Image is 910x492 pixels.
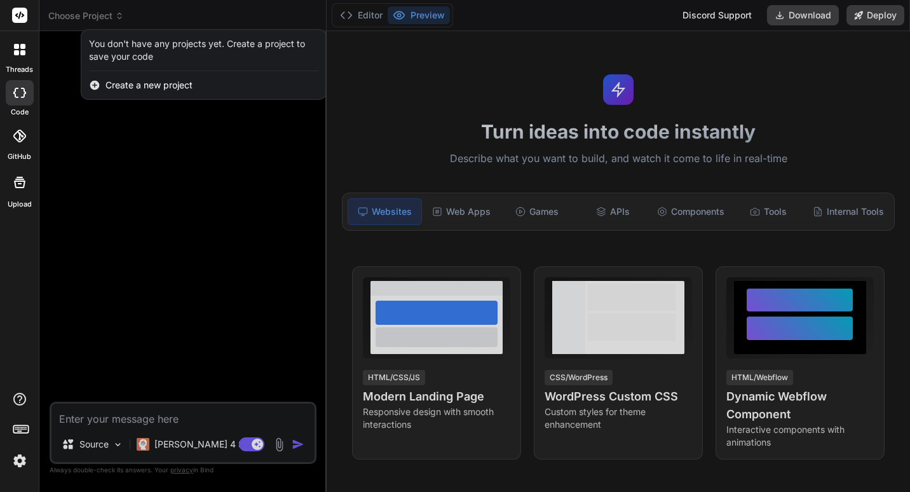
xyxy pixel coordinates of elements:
[6,64,33,75] label: threads
[11,107,29,118] label: code
[9,450,31,472] img: settings
[89,38,318,63] div: You don't have any projects yet. Create a project to save your code
[8,199,32,210] label: Upload
[8,151,31,162] label: GitHub
[105,79,193,92] span: Create a new project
